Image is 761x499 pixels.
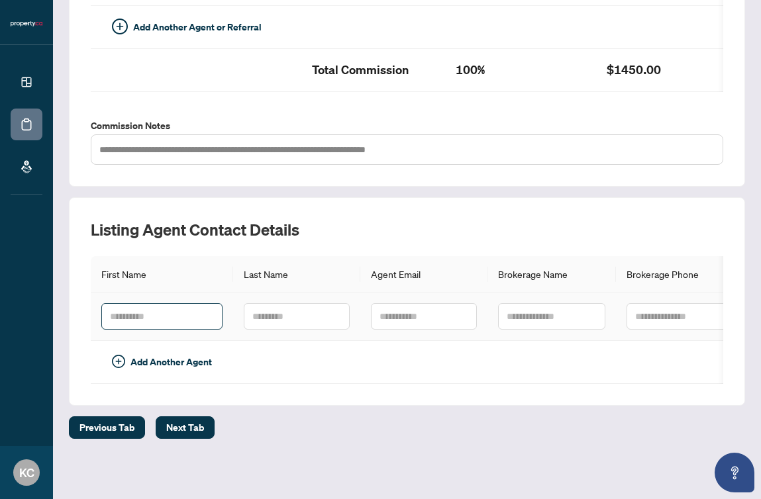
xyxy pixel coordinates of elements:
img: logo [11,20,42,28]
th: First Name [91,256,233,293]
span: plus-circle [112,19,128,34]
span: Previous Tab [79,417,134,438]
span: KC [19,463,34,482]
span: Add Another Agent [130,355,212,369]
button: Previous Tab [69,416,145,439]
h2: Total Commission [312,60,434,81]
button: Next Tab [156,416,215,439]
span: plus-circle [112,355,125,368]
th: Last Name [233,256,360,293]
span: Add Another Agent or Referral [133,20,262,34]
th: Brokerage Phone [616,256,744,293]
h2: Listing Agent Contact Details [91,219,723,240]
button: Add Another Agent [101,351,223,373]
th: Agent Email [360,256,487,293]
button: Add Another Agent or Referral [101,17,272,38]
th: Brokerage Name [487,256,615,293]
h2: 100% [456,60,585,81]
button: Open asap [715,453,754,492]
span: Next Tab [166,417,204,438]
h2: $1450.00 [607,60,729,81]
label: Commission Notes [91,118,723,133]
